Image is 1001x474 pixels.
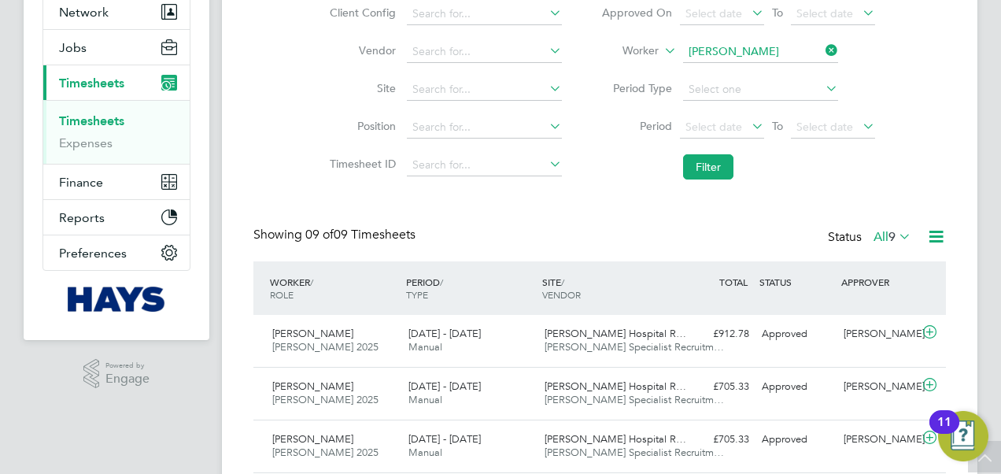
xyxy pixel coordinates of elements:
[408,393,442,406] span: Manual
[43,200,190,235] button: Reports
[755,268,837,296] div: STATUS
[325,119,396,133] label: Position
[253,227,419,243] div: Showing
[796,120,853,134] span: Select date
[407,79,562,101] input: Search for...
[305,227,334,243] span: 09 of
[105,359,150,372] span: Powered by
[59,210,105,225] span: Reports
[796,6,853,20] span: Select date
[272,327,353,340] span: [PERSON_NAME]
[272,340,379,354] span: [PERSON_NAME] 2025
[837,374,919,400] div: [PERSON_NAME]
[588,43,659,59] label: Worker
[938,411,988,461] button: Open Resource Center, 11 new notifications
[325,81,396,95] label: Site
[42,287,190,312] a: Go to home page
[43,235,190,270] button: Preferences
[755,374,837,400] div: Approved
[755,427,837,453] div: Approved
[272,432,353,446] span: [PERSON_NAME]
[305,227,416,243] span: 09 Timesheets
[310,276,313,288] span: /
[272,393,379,406] span: [PERSON_NAME] 2025
[59,40,87,55] span: Jobs
[325,157,396,171] label: Timesheet ID
[719,276,748,288] span: TOTAL
[43,165,190,199] button: Finance
[828,227,914,249] div: Status
[440,276,443,288] span: /
[59,135,113,150] a: Expenses
[755,321,837,347] div: Approved
[685,120,742,134] span: Select date
[545,327,686,340] span: [PERSON_NAME] Hospital R…
[601,6,672,20] label: Approved On
[83,359,150,389] a: Powered byEngage
[674,374,755,400] div: £705.33
[408,340,442,354] span: Manual
[767,2,788,23] span: To
[272,380,353,393] span: [PERSON_NAME]
[407,3,562,25] input: Search for...
[406,288,428,301] span: TYPE
[874,229,911,245] label: All
[601,81,672,95] label: Period Type
[545,340,724,354] span: [PERSON_NAME] Specialist Recruitm…
[683,79,838,101] input: Select one
[837,268,919,296] div: APPROVER
[43,30,190,65] button: Jobs
[59,175,103,190] span: Finance
[408,380,481,393] span: [DATE] - [DATE]
[43,100,190,164] div: Timesheets
[542,288,581,301] span: VENDOR
[767,116,788,136] span: To
[407,117,562,139] input: Search for...
[545,446,724,459] span: [PERSON_NAME] Specialist Recruitm…
[325,6,396,20] label: Client Config
[272,446,379,459] span: [PERSON_NAME] 2025
[59,246,127,261] span: Preferences
[43,65,190,100] button: Timesheets
[683,41,838,63] input: Search for...
[408,327,481,340] span: [DATE] - [DATE]
[408,446,442,459] span: Manual
[683,154,733,180] button: Filter
[837,321,919,347] div: [PERSON_NAME]
[674,321,755,347] div: £912.78
[59,113,124,128] a: Timesheets
[59,5,109,20] span: Network
[407,41,562,63] input: Search for...
[937,422,951,443] div: 11
[407,154,562,176] input: Search for...
[538,268,674,309] div: SITE
[837,427,919,453] div: [PERSON_NAME]
[266,268,402,309] div: WORKER
[325,43,396,57] label: Vendor
[270,288,294,301] span: ROLE
[68,287,166,312] img: hays-logo-retina.png
[685,6,742,20] span: Select date
[674,427,755,453] div: £705.33
[105,372,150,386] span: Engage
[601,119,672,133] label: Period
[402,268,538,309] div: PERIOD
[59,76,124,91] span: Timesheets
[561,276,564,288] span: /
[545,432,686,446] span: [PERSON_NAME] Hospital R…
[545,393,724,406] span: [PERSON_NAME] Specialist Recruitm…
[545,380,686,393] span: [PERSON_NAME] Hospital R…
[408,432,481,446] span: [DATE] - [DATE]
[888,229,896,245] span: 9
